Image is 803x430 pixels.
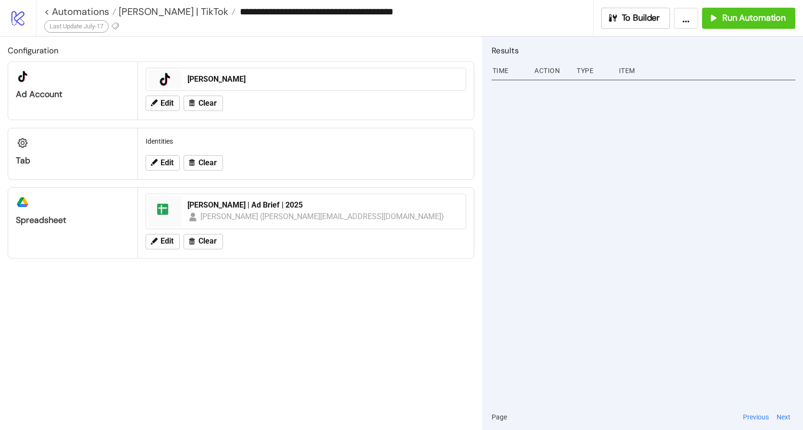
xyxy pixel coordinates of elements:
[8,44,474,57] h2: Configuration
[16,89,130,100] div: Ad Account
[198,99,217,108] span: Clear
[492,44,795,57] h2: Results
[146,155,180,171] button: Edit
[142,132,470,150] div: Identities
[198,237,217,246] span: Clear
[618,61,795,80] div: Item
[161,99,173,108] span: Edit
[774,412,793,422] button: Next
[492,412,507,422] span: Page
[116,7,235,16] a: [PERSON_NAME] | TikTok
[622,12,660,24] span: To Builder
[722,12,786,24] span: Run Automation
[601,8,670,29] button: To Builder
[187,74,460,85] div: [PERSON_NAME]
[16,215,130,226] div: Spreadsheet
[184,96,223,111] button: Clear
[184,155,223,171] button: Clear
[740,412,772,422] button: Previous
[198,159,217,167] span: Clear
[116,5,228,18] span: [PERSON_NAME] | TikTok
[702,8,795,29] button: Run Automation
[146,234,180,249] button: Edit
[576,61,611,80] div: Type
[44,7,116,16] a: < Automations
[492,61,527,80] div: Time
[184,234,223,249] button: Clear
[187,200,460,210] div: [PERSON_NAME] | Ad Brief | 2025
[161,159,173,167] span: Edit
[200,210,445,222] div: [PERSON_NAME] ([PERSON_NAME][EMAIL_ADDRESS][DOMAIN_NAME])
[161,237,173,246] span: Edit
[146,96,180,111] button: Edit
[44,20,109,33] div: Last Update July-17
[16,155,130,166] div: Tab
[674,8,698,29] button: ...
[533,61,569,80] div: Action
